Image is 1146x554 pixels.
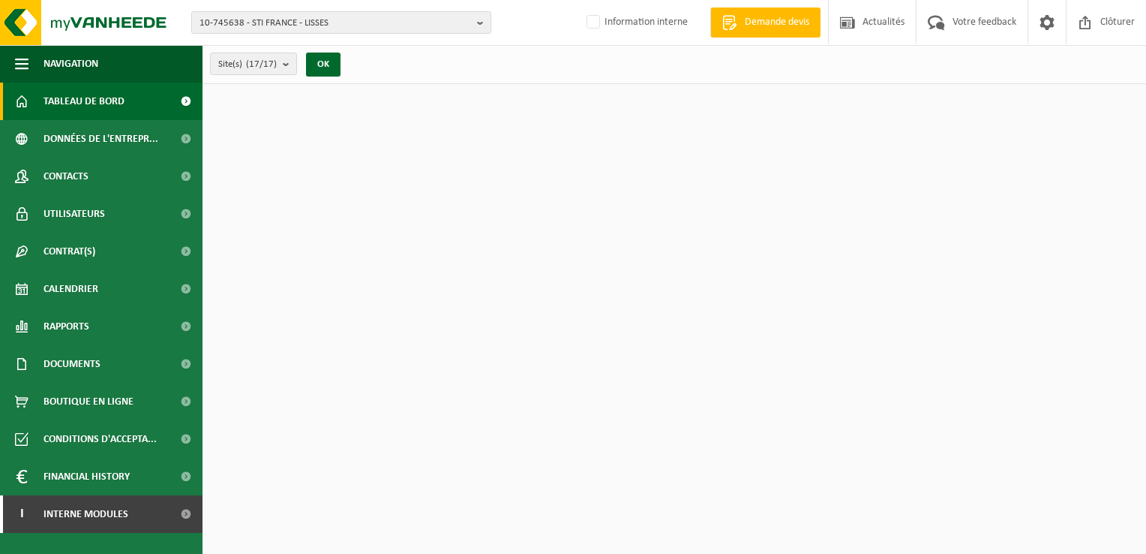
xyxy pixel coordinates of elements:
span: Demande devis [741,15,813,30]
span: Rapports [43,308,89,345]
span: Contacts [43,158,88,195]
span: I [15,495,28,533]
span: Utilisateurs [43,195,105,233]
count: (17/17) [246,59,277,69]
span: Tableau de bord [43,83,124,120]
span: Interne modules [43,495,128,533]
span: Site(s) [218,53,277,76]
span: Calendrier [43,270,98,308]
span: Données de l'entrepr... [43,120,158,158]
span: Documents [43,345,100,383]
span: Financial History [43,458,130,495]
span: Contrat(s) [43,233,95,270]
button: OK [306,53,340,77]
a: Demande devis [710,8,820,38]
span: Boutique en ligne [43,383,133,420]
span: Conditions d'accepta... [43,420,157,458]
label: Information interne [583,11,688,34]
span: 10-745638 - STI FRANCE - LISSES [199,12,471,35]
button: 10-745638 - STI FRANCE - LISSES [191,11,491,34]
span: Navigation [43,45,98,83]
button: Site(s)(17/17) [210,53,297,75]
